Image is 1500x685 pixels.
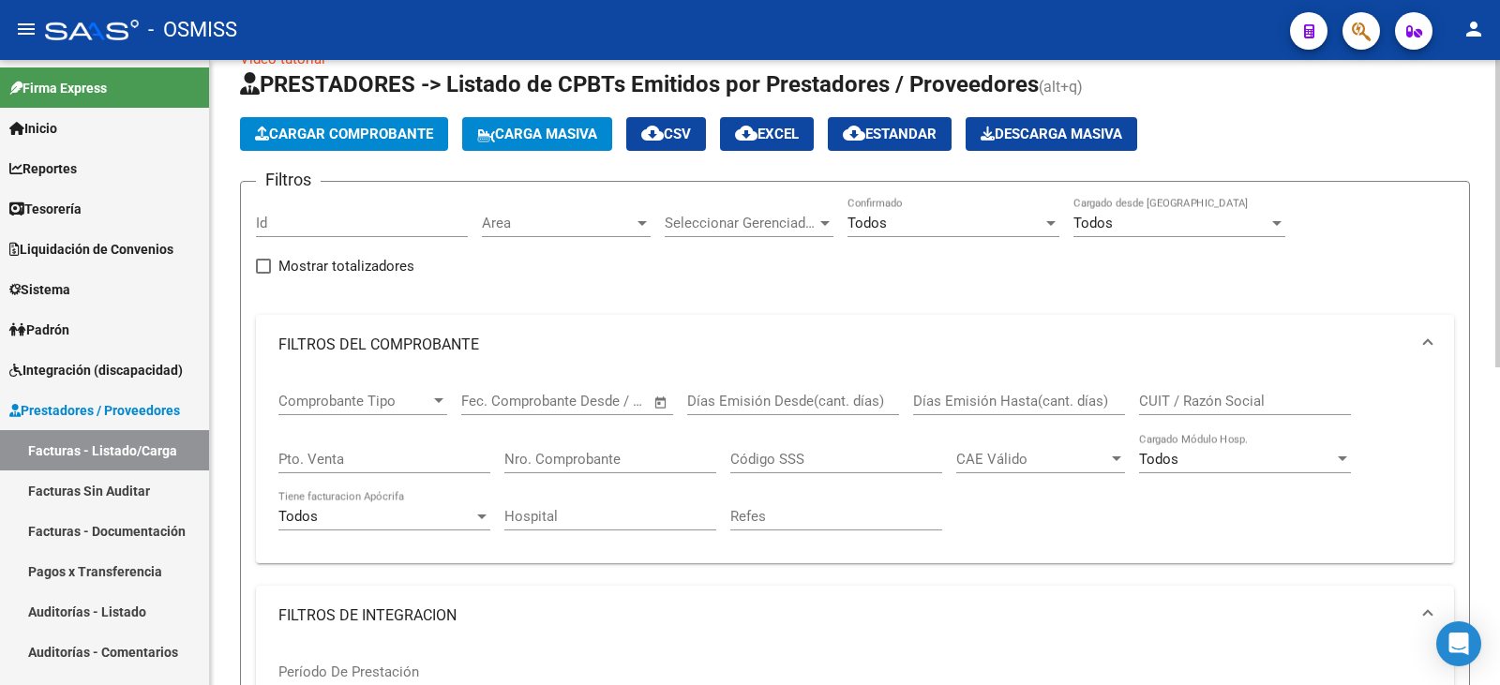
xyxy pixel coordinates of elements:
[626,117,706,151] button: CSV
[641,126,691,142] span: CSV
[256,375,1454,563] div: FILTROS DEL COMPROBANTE
[278,255,414,277] span: Mostrar totalizadores
[956,451,1108,468] span: CAE Válido
[9,158,77,179] span: Reportes
[9,279,70,300] span: Sistema
[477,126,597,142] span: Carga Masiva
[641,122,664,144] mat-icon: cloud_download
[9,360,183,380] span: Integración (discapacidad)
[256,586,1454,646] mat-expansion-panel-header: FILTROS DE INTEGRACION
[9,239,173,260] span: Liquidación de Convenios
[461,393,537,410] input: Fecha inicio
[1462,18,1485,40] mat-icon: person
[847,215,887,231] span: Todos
[9,320,69,340] span: Padrón
[278,393,430,410] span: Comprobante Tipo
[1039,78,1083,96] span: (alt+q)
[828,117,952,151] button: Estandar
[148,9,237,51] span: - OSMISS
[462,117,612,151] button: Carga Masiva
[9,118,57,139] span: Inicio
[278,605,1409,626] mat-panel-title: FILTROS DE INTEGRACION
[9,400,180,421] span: Prestadores / Proveedores
[966,117,1137,151] button: Descarga Masiva
[256,167,321,193] h3: Filtros
[1436,621,1481,666] div: Open Intercom Messenger
[665,215,817,231] span: Seleccionar Gerenciador
[981,126,1122,142] span: Descarga Masiva
[735,126,799,142] span: EXCEL
[256,315,1454,375] mat-expansion-panel-header: FILTROS DEL COMPROBANTE
[843,126,937,142] span: Estandar
[9,199,82,219] span: Tesorería
[482,215,634,231] span: Area
[9,78,107,98] span: Firma Express
[278,508,318,525] span: Todos
[278,335,1409,355] mat-panel-title: FILTROS DEL COMPROBANTE
[1073,215,1113,231] span: Todos
[240,117,448,151] button: Cargar Comprobante
[240,71,1039,97] span: PRESTADORES -> Listado de CPBTs Emitidos por Prestadores / Proveedores
[15,18,37,40] mat-icon: menu
[843,122,865,144] mat-icon: cloud_download
[255,126,433,142] span: Cargar Comprobante
[554,393,645,410] input: Fecha fin
[720,117,814,151] button: EXCEL
[735,122,757,144] mat-icon: cloud_download
[1139,451,1178,468] span: Todos
[966,117,1137,151] app-download-masive: Descarga masiva de comprobantes (adjuntos)
[651,392,672,413] button: Open calendar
